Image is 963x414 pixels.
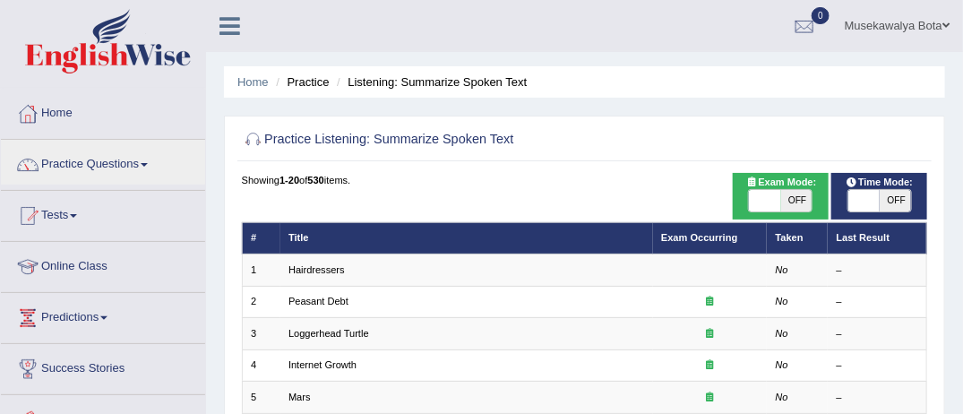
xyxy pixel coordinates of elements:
div: Exam occurring question [661,358,759,373]
th: Last Result [828,222,927,254]
li: Practice [271,73,329,91]
a: Home [237,75,269,89]
td: 2 [242,286,280,317]
div: Exam occurring question [661,295,759,309]
a: Practice Questions [1,140,205,185]
td: 4 [242,349,280,381]
em: No [776,264,788,275]
span: Exam Mode: [740,175,822,191]
a: Success Stories [1,344,205,389]
em: No [776,359,788,370]
a: Internet Growth [288,359,357,370]
div: Show exams occurring in exams [733,173,829,220]
div: – [837,327,918,341]
span: OFF [781,190,813,211]
td: 3 [242,318,280,349]
div: – [837,358,918,373]
div: – [837,391,918,405]
th: # [242,222,280,254]
em: No [776,328,788,339]
div: – [837,295,918,309]
a: Peasant Debt [288,296,348,306]
span: 0 [812,7,830,24]
div: Exam occurring question [661,327,759,341]
em: No [776,392,788,402]
td: 1 [242,254,280,286]
div: Exam occurring question [661,391,759,405]
h2: Practice Listening: Summarize Spoken Text [242,129,667,152]
li: Listening: Summarize Spoken Text [332,73,527,91]
a: Predictions [1,293,205,338]
b: 1-20 [279,175,299,185]
em: No [776,296,788,306]
th: Taken [767,222,828,254]
a: Tests [1,191,205,236]
div: – [837,263,918,278]
a: Mars [288,392,311,402]
a: Loggerhead Turtle [288,328,369,339]
th: Title [280,222,653,254]
a: Exam Occurring [661,232,737,243]
span: OFF [880,190,911,211]
a: Home [1,89,205,134]
b: 530 [307,175,323,185]
span: Time Mode: [840,175,919,191]
td: 5 [242,382,280,413]
div: Showing of items. [242,173,928,187]
a: Online Class [1,242,205,287]
a: Hairdressers [288,264,345,275]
